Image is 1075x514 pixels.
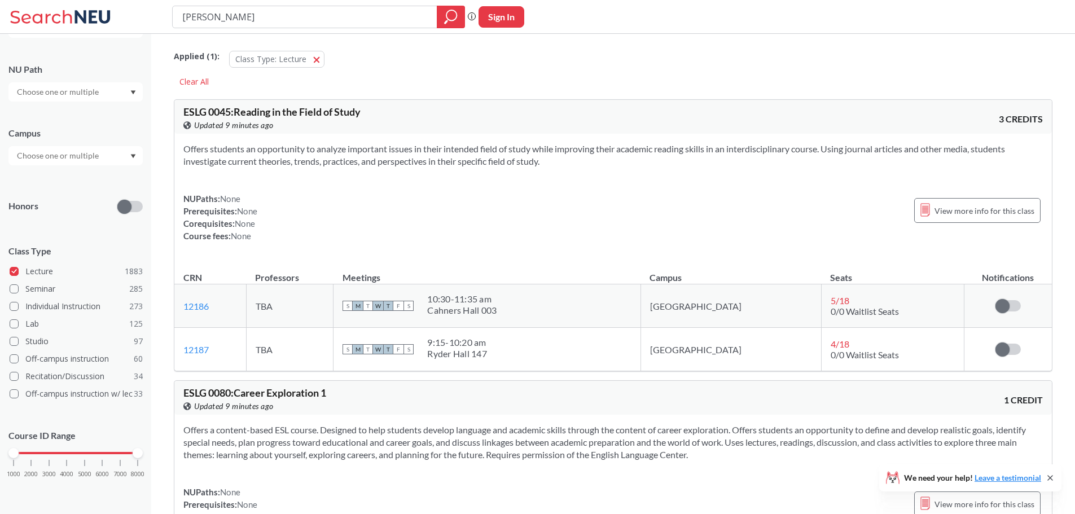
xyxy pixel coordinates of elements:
[183,424,1043,461] section: Offers a content-based ESL course. Designed to help students develop language and academic skills...
[8,63,143,76] div: NU Path
[194,119,274,131] span: Updated 9 minutes ago
[334,260,640,284] th: Meetings
[134,353,143,365] span: 60
[403,301,414,311] span: S
[246,328,333,371] td: TBA
[134,370,143,383] span: 34
[393,344,403,354] span: F
[183,271,202,284] div: CRN
[183,344,209,355] a: 12187
[129,283,143,295] span: 285
[194,400,274,412] span: Updated 9 minutes ago
[393,301,403,311] span: F
[8,82,143,102] div: Dropdown arrow
[24,471,38,477] span: 2000
[373,344,383,354] span: W
[383,301,393,311] span: T
[235,54,306,64] span: Class Type: Lecture
[131,471,144,477] span: 8000
[8,429,143,442] p: Course ID Range
[403,344,414,354] span: S
[8,200,38,213] p: Honors
[8,127,143,139] div: Campus
[235,218,255,229] span: None
[427,337,487,348] div: 9:15 - 10:20 am
[220,487,240,497] span: None
[10,299,143,314] label: Individual Instruction
[964,260,1052,284] th: Notifications
[183,192,257,242] div: NUPaths: Prerequisites: Corequisites: Course fees:
[821,260,964,284] th: Seats
[11,149,106,162] input: Choose one or multiple
[95,471,109,477] span: 6000
[640,260,821,284] th: Campus
[129,300,143,313] span: 273
[831,339,849,349] span: 4 / 18
[10,264,143,279] label: Lecture
[10,386,143,401] label: Off-campus instruction w/ lec
[10,334,143,349] label: Studio
[343,344,353,354] span: S
[640,328,821,371] td: [GEOGRAPHIC_DATA]
[363,301,373,311] span: T
[479,6,524,28] button: Sign In
[383,344,393,354] span: T
[229,51,324,68] button: Class Type: Lecture
[373,301,383,311] span: W
[10,282,143,296] label: Seminar
[444,9,458,25] svg: magnifying glass
[975,473,1041,482] a: Leave a testimonial
[8,245,143,257] span: Class Type
[130,90,136,95] svg: Dropdown arrow
[181,7,429,27] input: Class, professor, course number, "phrase"
[78,471,91,477] span: 5000
[10,317,143,331] label: Lab
[129,318,143,330] span: 125
[831,306,899,317] span: 0/0 Waitlist Seats
[904,474,1041,482] span: We need your help!
[934,497,1034,511] span: View more info for this class
[183,386,326,399] span: ESLG 0080 : Career Exploration 1
[427,348,487,359] div: Ryder Hall 147
[246,284,333,328] td: TBA
[999,113,1043,125] span: 3 CREDITS
[174,50,220,63] span: Applied ( 1 ):
[11,85,106,99] input: Choose one or multiple
[7,471,20,477] span: 1000
[10,369,143,384] label: Recitation/Discussion
[237,206,257,216] span: None
[130,154,136,159] svg: Dropdown arrow
[10,352,143,366] label: Off-campus instruction
[831,295,849,306] span: 5 / 18
[183,106,361,118] span: ESLG 0045 : Reading in the Field of Study
[134,335,143,348] span: 97
[427,293,497,305] div: 10:30 - 11:35 am
[640,284,821,328] td: [GEOGRAPHIC_DATA]
[831,349,899,360] span: 0/0 Waitlist Seats
[353,344,363,354] span: M
[343,301,353,311] span: S
[363,344,373,354] span: T
[1004,394,1043,406] span: 1 CREDIT
[8,146,143,165] div: Dropdown arrow
[437,6,465,28] div: magnifying glass
[125,265,143,278] span: 1883
[427,305,497,316] div: Cahners Hall 003
[134,388,143,400] span: 33
[60,471,73,477] span: 4000
[237,499,257,509] span: None
[231,231,251,241] span: None
[934,204,1034,218] span: View more info for this class
[174,73,214,90] div: Clear All
[353,301,363,311] span: M
[183,143,1043,168] section: Offers students an opportunity to analyze important issues in their intended field of study while...
[42,471,56,477] span: 3000
[113,471,127,477] span: 7000
[220,194,240,204] span: None
[183,301,209,311] a: 12186
[246,260,333,284] th: Professors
